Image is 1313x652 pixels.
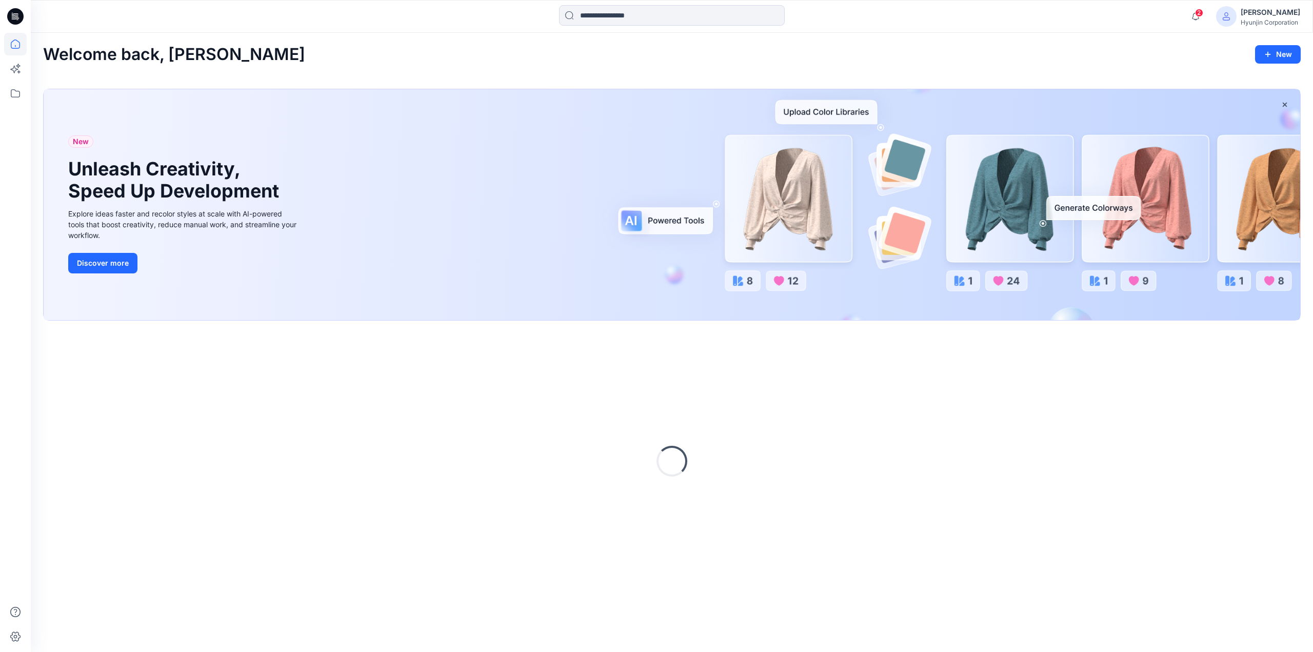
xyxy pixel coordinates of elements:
button: Discover more [68,253,137,273]
a: Discover more [68,253,299,273]
h2: Welcome back, [PERSON_NAME] [43,45,305,64]
button: New [1255,45,1301,64]
div: Hyunjin Corporation [1241,18,1300,26]
span: 2 [1195,9,1203,17]
h1: Unleash Creativity, Speed Up Development [68,158,284,202]
span: New [73,135,89,148]
div: [PERSON_NAME] [1241,6,1300,18]
div: Explore ideas faster and recolor styles at scale with AI-powered tools that boost creativity, red... [68,208,299,241]
svg: avatar [1222,12,1230,21]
